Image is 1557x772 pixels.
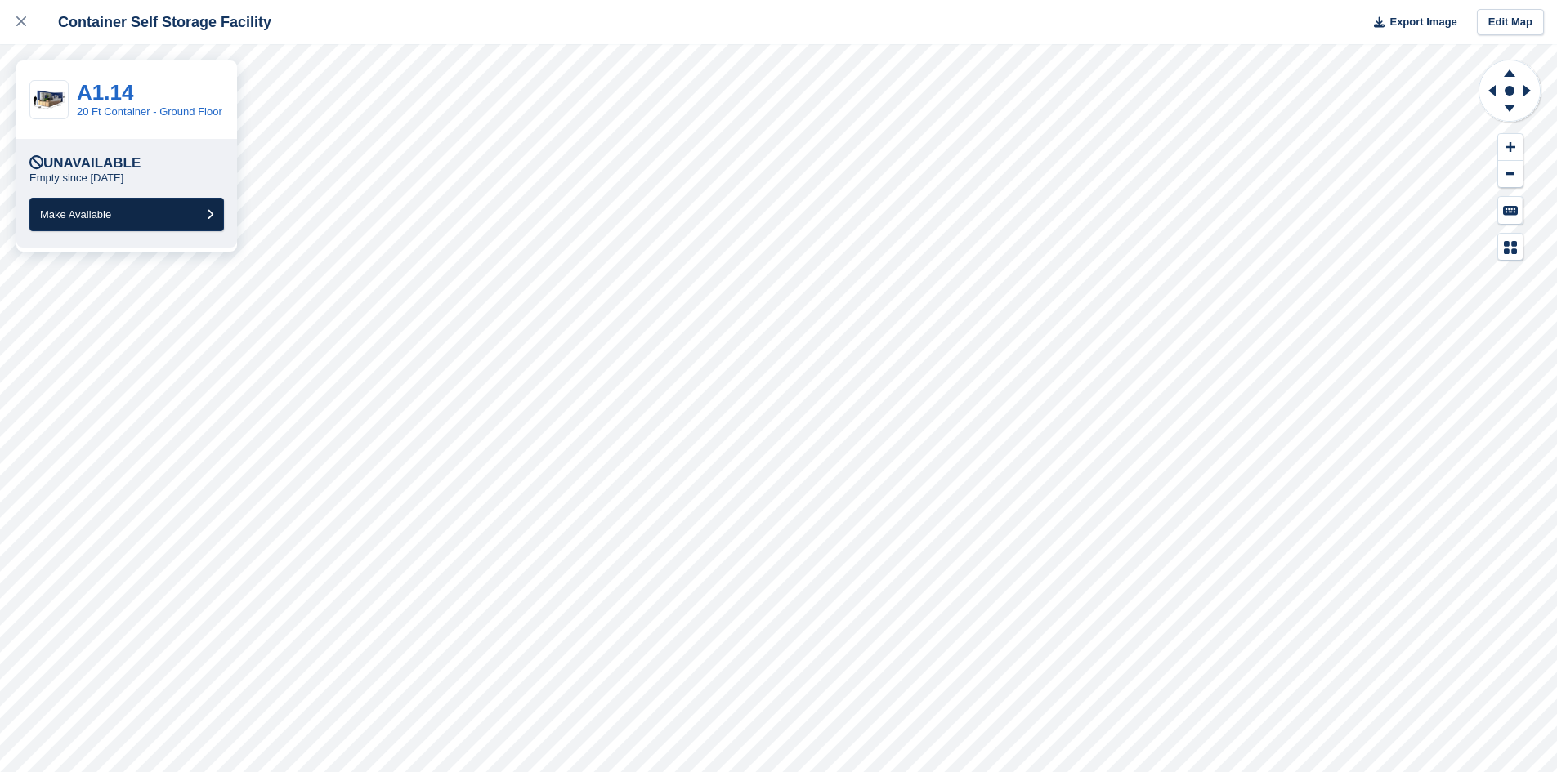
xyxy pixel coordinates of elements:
[1498,161,1523,188] button: Zoom Out
[1498,197,1523,224] button: Keyboard Shortcuts
[1389,14,1456,30] span: Export Image
[30,86,68,114] img: 20-ft-container%20(1).jpg
[29,198,224,231] button: Make Available
[1498,134,1523,161] button: Zoom In
[77,80,133,105] a: A1.14
[29,155,141,172] div: Unavailable
[29,172,123,185] p: Empty since [DATE]
[1364,9,1457,36] button: Export Image
[40,208,111,221] span: Make Available
[1477,9,1544,36] a: Edit Map
[43,12,271,32] div: Container Self Storage Facility
[1498,234,1523,261] button: Map Legend
[77,105,222,118] a: 20 Ft Container - Ground Floor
